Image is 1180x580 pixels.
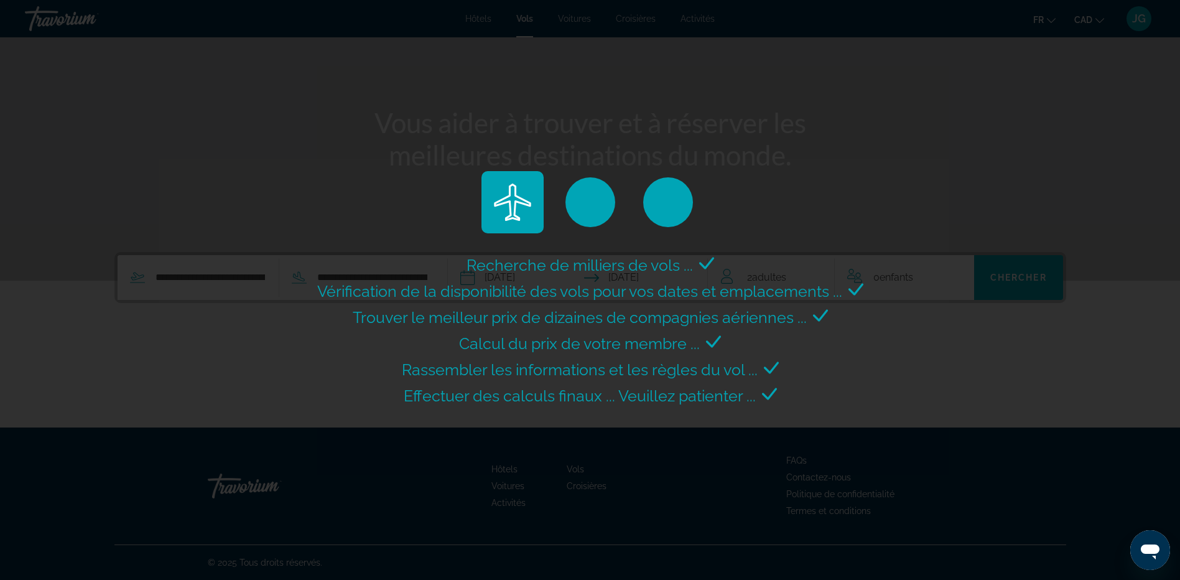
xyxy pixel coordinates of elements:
span: Trouver le meilleur prix de dizaines de compagnies aériennes ... [353,308,807,327]
span: Recherche de milliers de vols ... [467,256,693,274]
span: Vérification de la disponibilité des vols pour vos dates et emplacements ... [317,282,842,301]
span: Rassembler les informations et les règles du vol ... [402,360,758,379]
span: Effectuer des calculs finaux ... Veuillez patienter ... [404,386,756,405]
span: Calcul du prix de votre membre ... [459,334,700,353]
iframe: Bouton de lancement de la fenêtre de messagerie [1130,530,1170,570]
